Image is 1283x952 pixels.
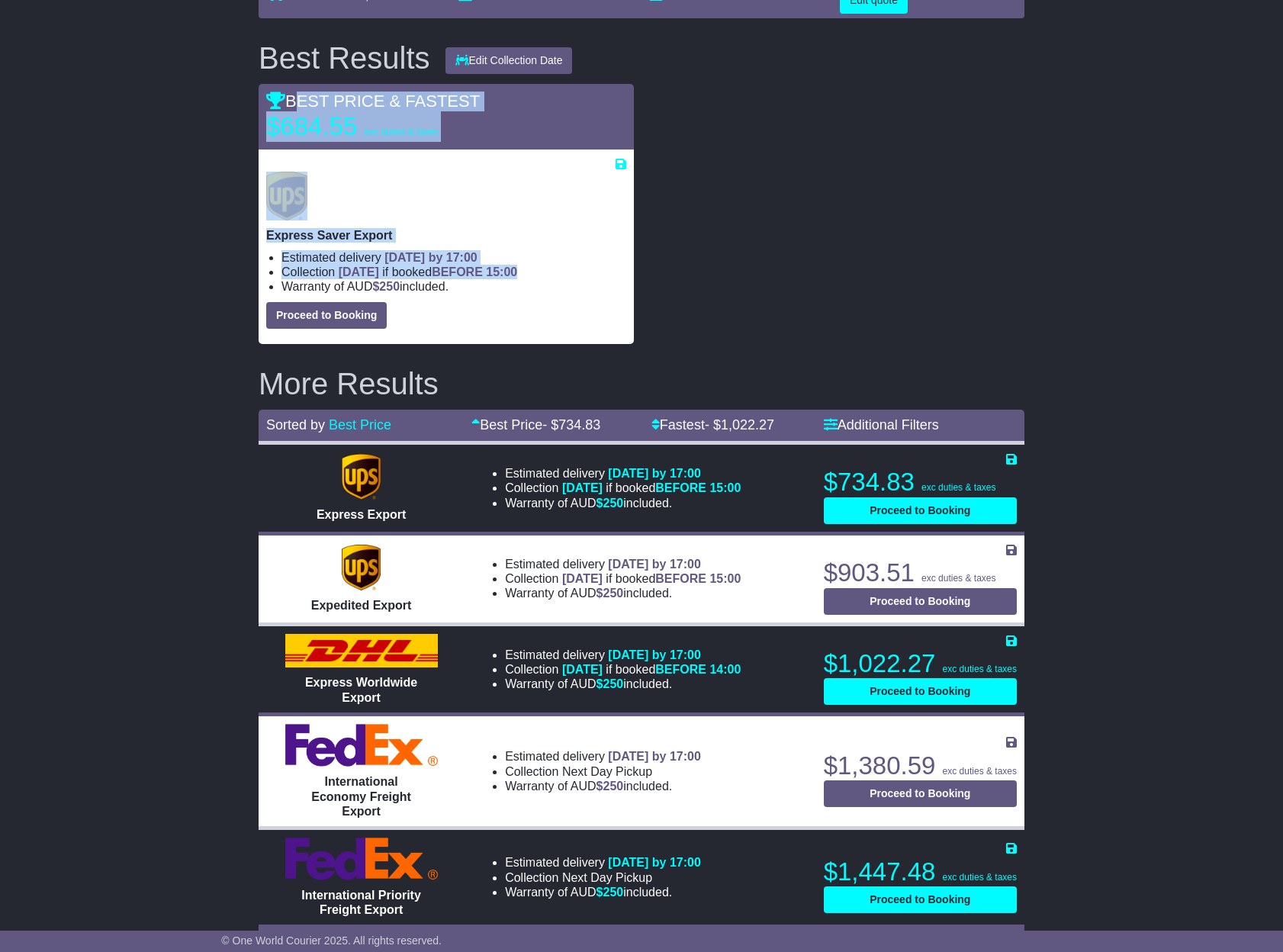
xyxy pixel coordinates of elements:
span: $ [596,497,624,510]
li: Estimated delivery [505,855,701,870]
img: DHL: Express Worldwide Export [285,634,438,667]
li: Collection [505,764,701,779]
a: Fastest- $1,022.27 [651,417,774,433]
span: Next Day Pickup [562,765,652,778]
p: $684.55 [266,111,457,142]
li: Collection [281,265,626,279]
h2: More Results [259,367,1024,400]
li: Estimated delivery [281,250,626,265]
span: [DATE] by 17:00 [608,750,701,763]
button: Proceed to Booking [824,497,1017,524]
span: 250 [379,280,400,293]
p: $1,022.27 [824,648,1017,679]
span: [DATE] by 17:00 [384,251,478,264]
button: Proceed to Booking [266,302,387,329]
span: $ [372,280,400,293]
span: [DATE] by 17:00 [608,856,701,869]
button: Proceed to Booking [824,886,1017,913]
span: if booked [339,265,517,278]
span: exc duties & taxes [921,573,995,584]
span: BEFORE [432,265,483,278]
span: BEST PRICE & FASTEST [266,92,480,111]
span: 15:00 [709,481,741,494]
button: Proceed to Booking [824,588,1017,615]
span: 15:00 [709,572,741,585]
li: Estimated delivery [505,648,741,662]
span: if booked [562,663,741,676]
span: © One World Courier 2025. All rights reserved. [221,934,442,947]
p: Express Saver Export [266,228,626,243]
a: Best Price- $734.83 [471,417,600,433]
span: Expedited Export [311,599,412,612]
li: Estimated delivery [505,466,741,481]
a: Best Price [329,417,391,433]
span: Sorted by [266,417,325,433]
img: UPS (new): Expedited Export [342,545,380,590]
li: Warranty of AUD included. [505,496,741,510]
div: Best Results [251,41,438,75]
p: $903.51 [824,558,1017,588]
button: Proceed to Booking [824,678,1017,705]
span: 14:00 [709,663,741,676]
img: FedEx Express: International Economy Freight Export [285,724,438,767]
li: Collection [505,662,741,677]
li: Warranty of AUD included. [505,586,741,600]
span: exc duties & taxes [921,482,995,493]
span: if booked [562,572,741,585]
span: BEFORE [655,572,706,585]
span: $ [596,780,624,793]
li: Warranty of AUD included. [281,279,626,294]
span: [DATE] by 17:00 [608,558,701,571]
li: Collection [505,870,701,885]
li: Warranty of AUD included. [505,779,701,793]
span: International Priority Freight Export [301,889,420,916]
span: International Economy Freight Export [311,775,411,817]
span: exc duties & taxes [943,872,1017,883]
p: $1,380.59 [824,751,1017,781]
span: 734.83 [558,417,600,433]
span: 250 [603,497,624,510]
span: [DATE] [562,663,603,676]
p: $1,447.48 [824,857,1017,887]
li: Warranty of AUD included. [505,885,701,899]
span: [DATE] [339,265,379,278]
span: 250 [603,677,624,690]
span: [DATE] by 17:00 [608,648,701,661]
button: Edit Collection Date [445,47,573,74]
span: [DATE] by 17:00 [608,467,701,480]
span: $ [596,886,624,899]
span: - $ [542,417,600,433]
span: $ [596,677,624,690]
span: if booked [562,481,741,494]
li: Collection [505,481,741,495]
span: BEFORE [655,481,706,494]
li: Collection [505,571,741,586]
span: BEFORE [655,663,706,676]
span: exc duties & taxes [364,127,438,137]
span: Express Worldwide Export [305,676,417,703]
span: exc duties & taxes [943,664,1017,674]
span: 250 [603,780,624,793]
span: 1,022.27 [721,417,774,433]
button: Proceed to Booking [824,780,1017,807]
span: 15:00 [486,265,517,278]
img: UPS (new): Express Saver Export [266,172,307,220]
span: Express Export [317,508,406,521]
span: [DATE] [562,481,603,494]
span: 250 [603,587,624,600]
a: Additional Filters [824,417,939,433]
span: $ [596,587,624,600]
span: [DATE] [562,572,603,585]
p: $734.83 [824,467,1017,497]
img: FedEx Express: International Priority Freight Export [285,838,438,880]
li: Estimated delivery [505,749,701,764]
li: Warranty of AUD included. [505,677,741,691]
span: - $ [705,417,774,433]
span: Next Day Pickup [562,871,652,884]
span: 250 [603,886,624,899]
span: exc duties & taxes [943,766,1017,777]
li: Estimated delivery [505,557,741,571]
img: UPS (new): Express Export [342,454,380,500]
